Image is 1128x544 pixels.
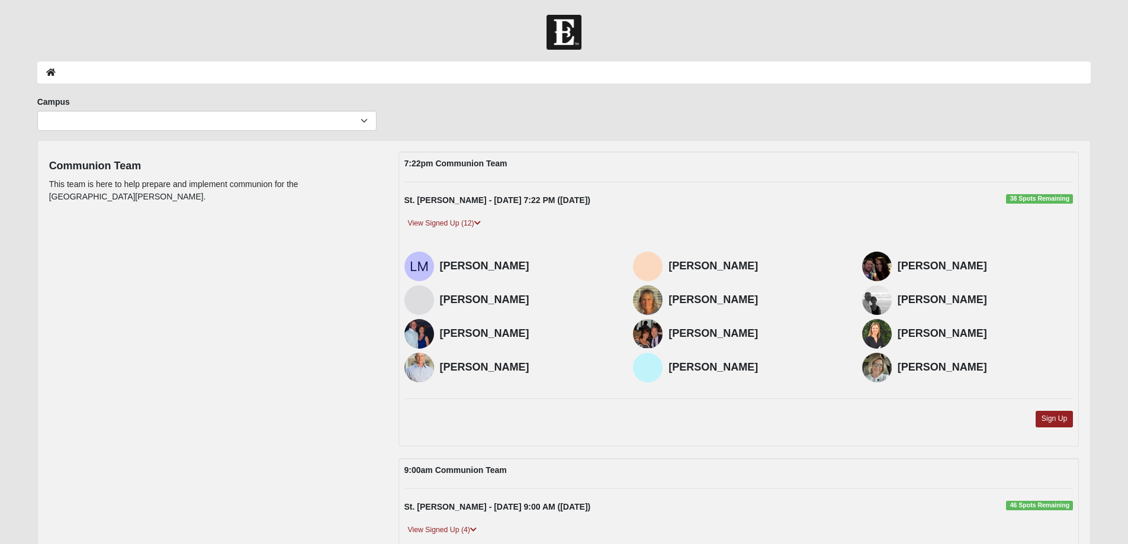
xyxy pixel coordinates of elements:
[440,361,616,374] h4: [PERSON_NAME]
[862,285,892,315] img: Patti Bethea
[862,319,892,349] img: Melanie Rodgers
[862,252,892,281] img: Kimberlea Johnson
[898,294,1074,307] h4: [PERSON_NAME]
[633,285,663,315] img: Lori Neal
[669,260,844,273] h4: [PERSON_NAME]
[898,327,1074,340] h4: [PERSON_NAME]
[404,252,434,281] img: Laura Manning
[404,319,434,349] img: Jim Bethea
[404,195,590,205] strong: St. [PERSON_NAME] - [DATE] 7:22 PM ([DATE])
[404,353,434,382] img: Frank Rodgers
[37,96,70,108] label: Campus
[669,327,844,340] h4: [PERSON_NAME]
[404,524,480,536] a: View Signed Up (4)
[633,353,663,382] img: Ginny Parks
[898,260,1074,273] h4: [PERSON_NAME]
[669,294,844,307] h4: [PERSON_NAME]
[633,319,663,349] img: Tom Miller
[49,178,381,203] p: This team is here to help prepare and implement communion for the [GEOGRAPHIC_DATA][PERSON_NAME].
[547,15,581,50] img: Church of Eleven22 Logo
[404,217,484,230] a: View Signed Up (12)
[1006,194,1073,204] span: 38 Spots Remaining
[669,361,844,374] h4: [PERSON_NAME]
[898,361,1074,374] h4: [PERSON_NAME]
[404,159,507,168] strong: 7:22pm Communion Team
[440,294,616,307] h4: [PERSON_NAME]
[404,502,591,511] strong: St. [PERSON_NAME] - [DATE] 9:00 AM ([DATE])
[49,160,381,173] h4: Communion Team
[404,465,507,475] strong: 9:00am Communion Team
[862,353,892,382] img: Sherry Goble
[440,260,616,273] h4: [PERSON_NAME]
[1006,501,1073,510] span: 46 Spots Remaining
[404,285,434,315] img: Nancy Peterson
[440,327,616,340] h4: [PERSON_NAME]
[1036,411,1074,427] a: Sign Up
[633,252,663,281] img: Lynn Kinnaman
